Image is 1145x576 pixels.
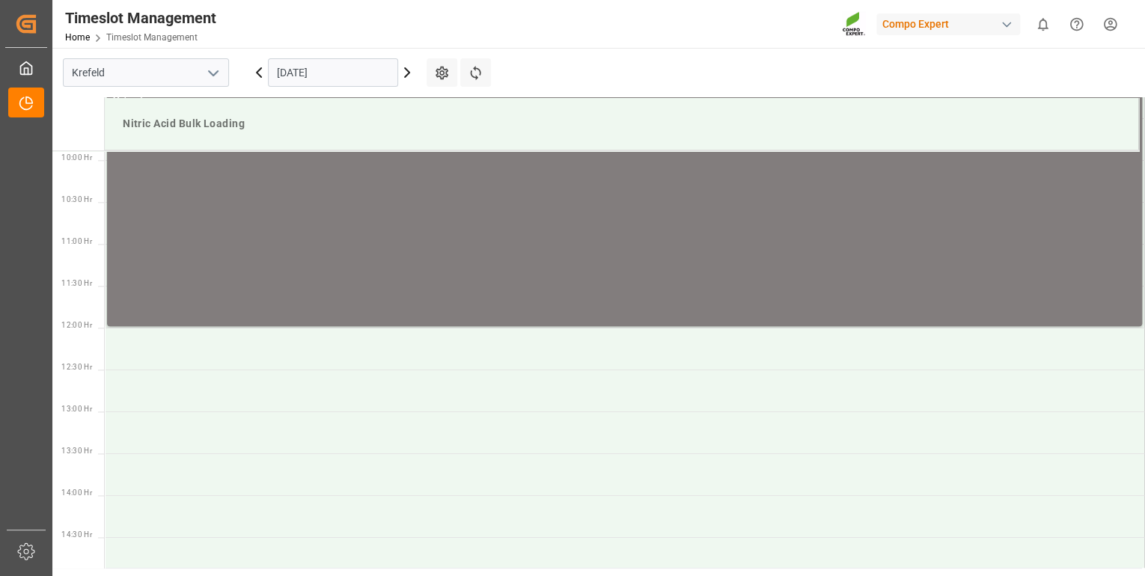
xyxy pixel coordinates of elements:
[61,153,92,162] span: 10:00 Hr
[65,7,216,29] div: Timeslot Management
[201,61,224,85] button: open menu
[61,488,92,497] span: 14:00 Hr
[842,11,866,37] img: Screenshot%202023-09-29%20at%2010.02.21.png_1712312052.png
[61,447,92,455] span: 13:30 Hr
[65,32,90,43] a: Home
[61,321,92,329] span: 12:00 Hr
[1026,7,1060,41] button: show 0 new notifications
[876,10,1026,38] button: Compo Expert
[61,279,92,287] span: 11:30 Hr
[61,363,92,371] span: 12:30 Hr
[117,110,1126,138] div: Nitric Acid Bulk Loading
[61,195,92,203] span: 10:30 Hr
[268,58,398,87] input: DD.MM.YYYY
[61,237,92,245] span: 11:00 Hr
[63,58,229,87] input: Type to search/select
[61,530,92,539] span: 14:30 Hr
[1060,7,1093,41] button: Help Center
[61,405,92,413] span: 13:00 Hr
[876,13,1020,35] div: Compo Expert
